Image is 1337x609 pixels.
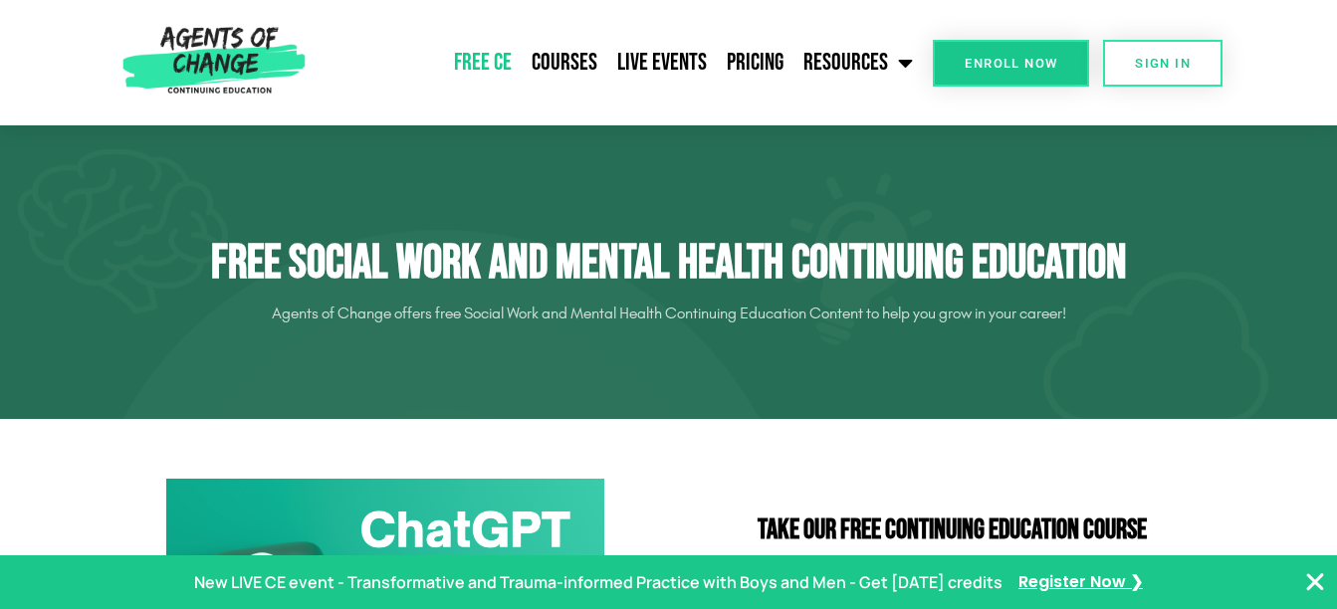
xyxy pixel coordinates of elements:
nav: Menu [314,38,923,88]
a: SIGN IN [1103,40,1223,87]
button: Close Banner [1303,570,1327,594]
span: SIGN IN [1135,57,1191,70]
span: Enroll Now [965,57,1057,70]
a: Courses [522,38,607,88]
a: Enroll Now [933,40,1089,87]
a: Live Events [607,38,717,88]
h2: Take Our FREE Continuing Education Course [679,516,1226,544]
h1: Free Social Work and Mental Health Continuing Education [111,235,1226,293]
a: Pricing [717,38,793,88]
p: Agents of Change offers free Social Work and Mental Health Continuing Education Content to help y... [111,298,1226,329]
a: Free CE [444,38,522,88]
a: Resources [793,38,923,88]
p: New LIVE CE event - Transformative and Trauma-informed Practice with Boys and Men - Get [DATE] cr... [194,568,1003,597]
a: Register Now ❯ [1018,568,1143,597]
